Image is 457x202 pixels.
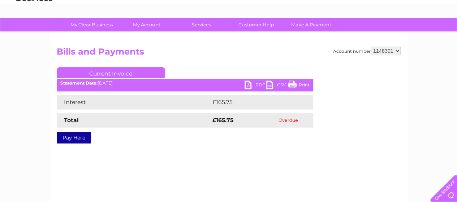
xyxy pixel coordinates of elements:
a: My Account [117,18,176,31]
b: Statement Date: [60,80,98,86]
a: PDF [245,81,266,91]
a: Services [172,18,231,31]
a: Energy [348,31,364,36]
div: [DATE] [57,81,313,86]
h2: Bills and Payments [57,47,401,60]
a: CSV [266,81,288,91]
a: My Clear Business [62,18,121,31]
strong: Total [64,117,79,124]
a: Pay Here [57,132,91,143]
img: logo.png [16,19,53,41]
a: Customer Help [227,18,286,31]
td: Overdue [263,113,313,128]
td: £165.75 [211,95,300,109]
a: Current Invoice [57,67,165,78]
a: Blog [394,31,405,36]
div: Clear Business is a trading name of Verastar Limited (registered in [GEOGRAPHIC_DATA] No. 3667643... [58,4,400,35]
a: Water [330,31,344,36]
a: Print [288,81,310,91]
td: Interest [57,95,211,109]
a: Make A Payment [281,18,341,31]
div: Account number [333,47,401,55]
a: Log out [433,31,450,36]
strong: £165.75 [212,117,233,124]
a: Contact [409,31,427,36]
a: Telecoms [368,31,390,36]
a: 0333 014 3131 [321,4,371,13]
